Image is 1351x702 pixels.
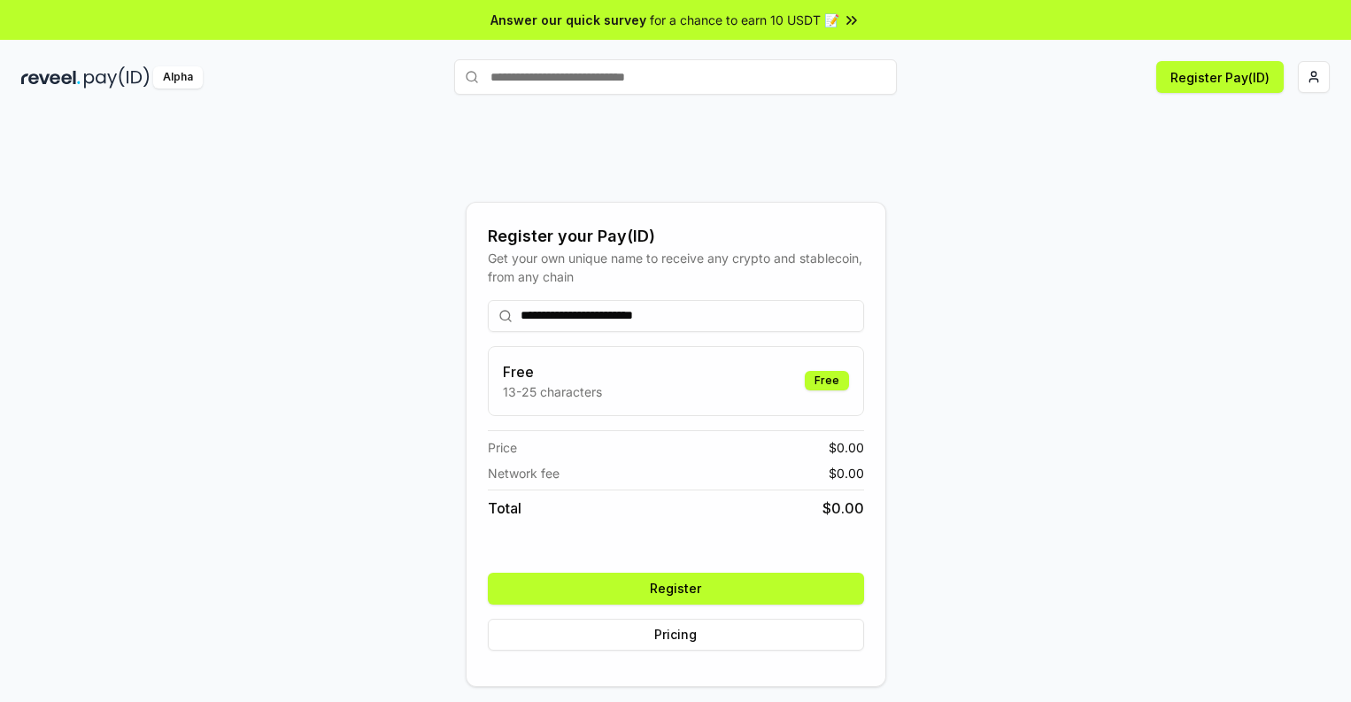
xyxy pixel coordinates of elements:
[488,224,864,249] div: Register your Pay(ID)
[503,361,602,382] h3: Free
[1156,61,1284,93] button: Register Pay(ID)
[488,438,517,457] span: Price
[488,249,864,286] div: Get your own unique name to receive any crypto and stablecoin, from any chain
[829,464,864,482] span: $ 0.00
[488,464,560,482] span: Network fee
[805,371,849,390] div: Free
[822,498,864,519] span: $ 0.00
[488,498,521,519] span: Total
[84,66,150,89] img: pay_id
[488,573,864,605] button: Register
[650,11,839,29] span: for a chance to earn 10 USDT 📝
[490,11,646,29] span: Answer our quick survey
[21,66,81,89] img: reveel_dark
[503,382,602,401] p: 13-25 characters
[153,66,203,89] div: Alpha
[829,438,864,457] span: $ 0.00
[488,619,864,651] button: Pricing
